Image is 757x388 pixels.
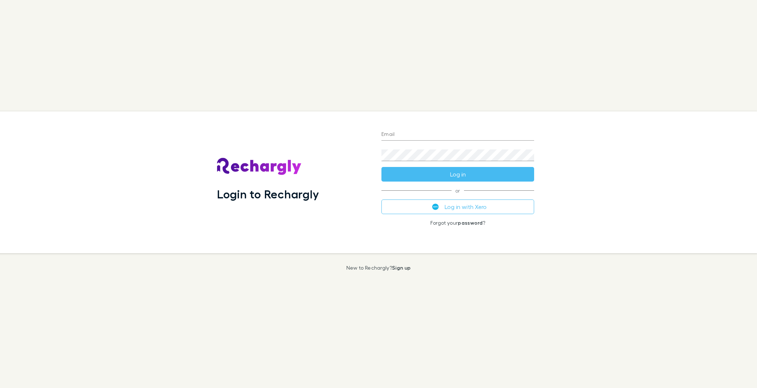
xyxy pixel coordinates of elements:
[381,220,534,226] p: Forgot your ?
[381,190,534,191] span: or
[432,203,439,210] img: Xero's logo
[381,199,534,214] button: Log in with Xero
[217,187,319,201] h1: Login to Rechargly
[381,167,534,182] button: Log in
[458,220,483,226] a: password
[392,265,411,271] a: Sign up
[346,265,411,271] p: New to Rechargly?
[217,158,302,175] img: Rechargly's Logo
